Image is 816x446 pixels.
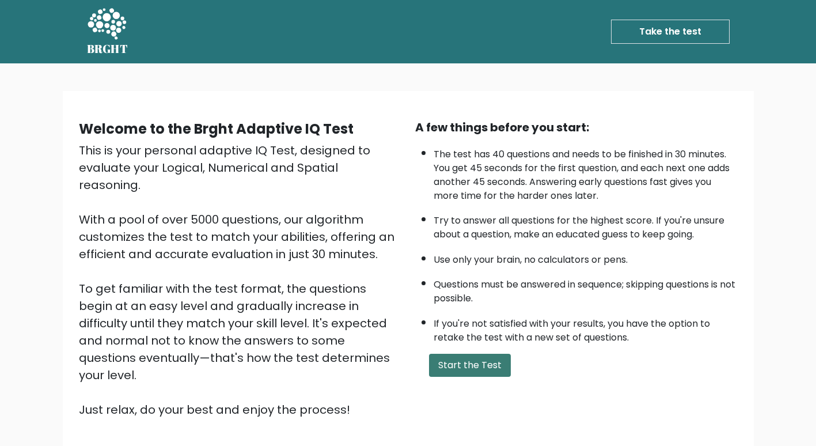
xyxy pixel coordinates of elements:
[434,272,738,305] li: Questions must be answered in sequence; skipping questions is not possible.
[429,354,511,377] button: Start the Test
[79,119,354,138] b: Welcome to the Brght Adaptive IQ Test
[434,208,738,241] li: Try to answer all questions for the highest score. If you're unsure about a question, make an edu...
[434,247,738,267] li: Use only your brain, no calculators or pens.
[434,142,738,203] li: The test has 40 questions and needs to be finished in 30 minutes. You get 45 seconds for the firs...
[415,119,738,136] div: A few things before you start:
[87,5,128,59] a: BRGHT
[79,142,401,418] div: This is your personal adaptive IQ Test, designed to evaluate your Logical, Numerical and Spatial ...
[87,42,128,56] h5: BRGHT
[434,311,738,345] li: If you're not satisfied with your results, you have the option to retake the test with a new set ...
[611,20,730,44] a: Take the test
